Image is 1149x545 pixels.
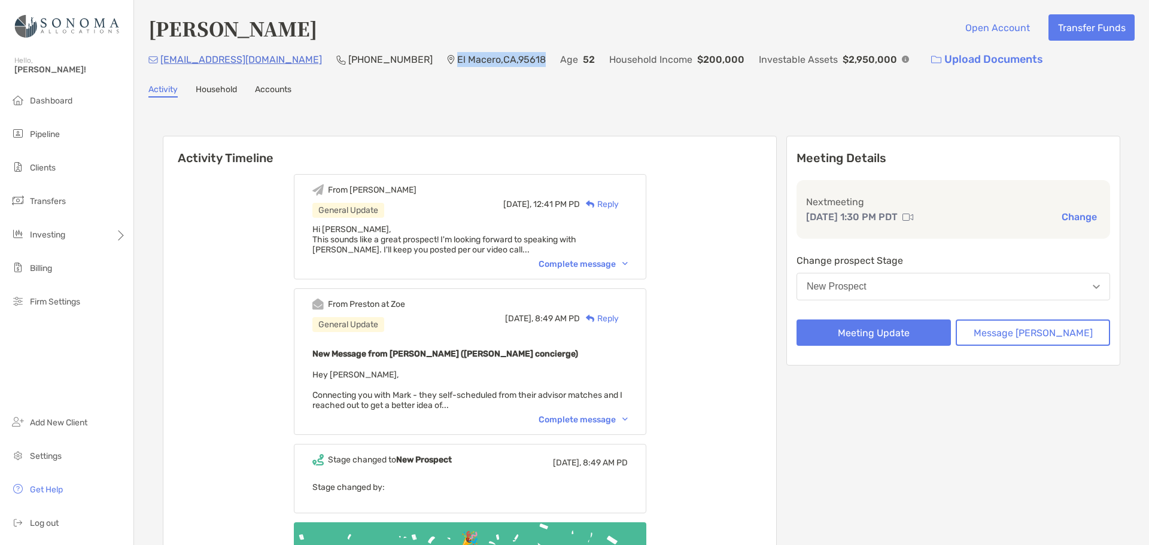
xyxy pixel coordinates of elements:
[902,212,913,222] img: communication type
[11,193,25,208] img: transfers icon
[697,52,744,67] p: $200,000
[348,52,433,67] p: [PHONE_NUMBER]
[312,184,324,196] img: Event icon
[11,126,25,141] img: pipeline icon
[328,185,417,195] div: From [PERSON_NAME]
[163,136,776,165] h6: Activity Timeline
[11,448,25,462] img: settings icon
[923,47,1051,72] a: Upload Documents
[30,485,63,495] span: Get Help
[312,480,628,495] p: Stage changed by:
[148,14,317,42] h4: [PERSON_NAME]
[806,209,898,224] p: [DATE] 1:30 PM PDT
[931,56,941,64] img: button icon
[312,203,384,218] div: General Update
[533,199,580,209] span: 12:41 PM PD
[505,313,533,324] span: [DATE],
[312,317,384,332] div: General Update
[11,160,25,174] img: clients icon
[759,52,838,67] p: Investable Assets
[797,253,1110,268] p: Change prospect Stage
[30,129,60,139] span: Pipeline
[336,55,346,65] img: Phone Icon
[11,515,25,529] img: logout icon
[457,52,546,67] p: El Macero , CA , 95618
[797,319,951,346] button: Meeting Update
[148,56,158,63] img: Email Icon
[956,14,1039,41] button: Open Account
[583,52,595,67] p: 52
[30,297,80,307] span: Firm Settings
[30,263,52,273] span: Billing
[312,454,324,465] img: Event icon
[30,230,65,240] span: Investing
[328,299,405,309] div: From Preston at Zoe
[11,294,25,308] img: firm-settings icon
[797,273,1110,300] button: New Prospect
[539,259,628,269] div: Complete message
[560,52,578,67] p: Age
[396,455,452,465] b: New Prospect
[14,5,119,48] img: Zoe Logo
[312,224,576,255] span: Hi [PERSON_NAME], This sounds like a great prospect! I'm looking forward to speaking with [PERSON...
[609,52,692,67] p: Household Income
[539,415,628,425] div: Complete message
[1093,285,1100,289] img: Open dropdown arrow
[580,312,619,325] div: Reply
[160,52,322,67] p: [EMAIL_ADDRESS][DOMAIN_NAME]
[14,65,126,75] span: [PERSON_NAME]!
[30,96,72,106] span: Dashboard
[11,482,25,496] img: get-help icon
[553,458,581,468] span: [DATE],
[622,262,628,266] img: Chevron icon
[328,455,452,465] div: Stage changed to
[30,418,87,428] span: Add New Client
[843,52,897,67] p: $2,950,000
[1058,211,1101,223] button: Change
[30,518,59,528] span: Log out
[580,198,619,211] div: Reply
[11,93,25,107] img: dashboard icon
[312,349,578,359] b: New Message from [PERSON_NAME] ([PERSON_NAME] concierge)
[586,315,595,322] img: Reply icon
[11,260,25,275] img: billing icon
[148,84,178,98] a: Activity
[30,163,56,173] span: Clients
[196,84,237,98] a: Household
[807,281,867,292] div: New Prospect
[622,418,628,421] img: Chevron icon
[806,194,1101,209] p: Next meeting
[503,199,531,209] span: [DATE],
[797,151,1110,166] p: Meeting Details
[586,200,595,208] img: Reply icon
[255,84,291,98] a: Accounts
[902,56,909,63] img: Info Icon
[583,458,628,468] span: 8:49 AM PD
[11,227,25,241] img: investing icon
[30,451,62,461] span: Settings
[535,313,580,324] span: 8:49 AM PD
[11,415,25,429] img: add_new_client icon
[312,370,622,410] span: Hey [PERSON_NAME], Connecting you with Mark - they self-scheduled from their advisor matches and ...
[30,196,66,206] span: Transfers
[956,319,1110,346] button: Message [PERSON_NAME]
[447,55,455,65] img: Location Icon
[312,299,324,310] img: Event icon
[1048,14,1135,41] button: Transfer Funds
